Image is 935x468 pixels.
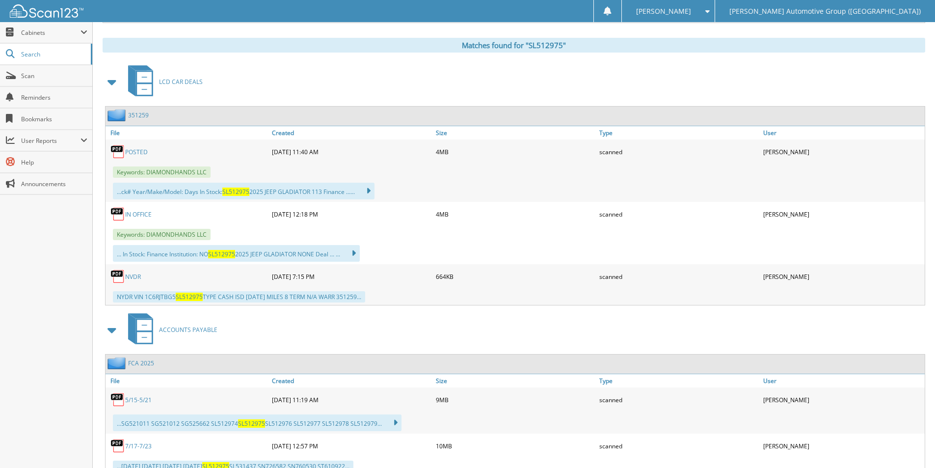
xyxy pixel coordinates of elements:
[761,390,925,410] div: [PERSON_NAME]
[433,204,597,224] div: 4MB
[110,144,125,159] img: PDF.png
[269,126,433,139] a: Created
[636,8,691,14] span: [PERSON_NAME]
[113,183,374,199] div: ...ck# Year/Make/Model: Days In Stock: 2025 JEEP GLADIATOR 113 Finance ......
[107,109,128,121] img: folder2.png
[125,273,141,281] a: NVDR
[159,78,203,86] span: LCD CAR DEALS
[269,374,433,387] a: Created
[125,442,152,450] a: 7/17-7/23
[21,72,87,80] span: Scan
[21,93,87,102] span: Reminders
[597,390,761,410] div: scanned
[761,374,925,387] a: User
[113,229,211,240] span: Keywords: DIAMONDHANDS LLC
[433,142,597,162] div: 4MB
[128,111,149,119] a: 351259
[761,267,925,286] div: [PERSON_NAME]
[597,126,761,139] a: Type
[21,137,80,145] span: User Reports
[269,204,433,224] div: [DATE] 12:18 PM
[128,359,154,367] a: FCA 2025
[433,267,597,286] div: 664KB
[21,158,87,166] span: Help
[125,148,148,156] a: POSTED
[597,436,761,456] div: scanned
[761,142,925,162] div: [PERSON_NAME]
[433,126,597,139] a: Size
[110,439,125,453] img: PDF.png
[110,269,125,284] img: PDF.png
[106,374,269,387] a: File
[729,8,921,14] span: [PERSON_NAME] Automotive Group ([GEOGRAPHIC_DATA])
[107,357,128,369] img: folder2.png
[113,414,401,431] div: ...SG521011 SG521012 SG525662 SL512974 SL512976 SL512977 SL512978 SL512979...
[103,38,925,53] div: Matches found for "SL512975"
[122,62,203,101] a: LCD CAR DEALS
[106,126,269,139] a: File
[176,293,203,301] span: SL512975
[761,436,925,456] div: [PERSON_NAME]
[433,374,597,387] a: Size
[761,126,925,139] a: User
[269,390,433,410] div: [DATE] 11:19 AM
[269,267,433,286] div: [DATE] 7:15 PM
[110,392,125,407] img: PDF.png
[113,166,211,178] span: Keywords: DIAMONDHANDS LLC
[21,50,86,58] span: Search
[21,28,80,37] span: Cabinets
[110,207,125,221] img: PDF.png
[597,374,761,387] a: Type
[433,390,597,410] div: 9MB
[113,245,360,262] div: ... In Stock: Finance Institution: NO 2025 JEEP GLADIATOR NONE Deal ... ...
[597,204,761,224] div: scanned
[125,396,152,404] a: 5/15-5/21
[238,419,265,428] span: SL512975
[222,188,249,196] span: SL512975
[269,436,433,456] div: [DATE] 12:57 PM
[159,326,217,334] span: ACCOUNTS PAYABLE
[761,204,925,224] div: [PERSON_NAME]
[125,210,152,219] a: IN OFFICE
[597,142,761,162] div: scanned
[21,180,87,188] span: Announcements
[433,436,597,456] div: 10MB
[10,4,83,18] img: scan123-logo-white.svg
[269,142,433,162] div: [DATE] 11:40 AM
[122,310,217,349] a: ACCOUNTS PAYABLE
[886,421,935,468] iframe: Chat Widget
[597,267,761,286] div: scanned
[208,250,235,258] span: SL512975
[21,115,87,123] span: Bookmarks
[113,291,365,303] div: NYDR VIN 1C6RJTBG5 TYPE CASH ISD [DATE] MILES 8 TERM N/A WARR 351259...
